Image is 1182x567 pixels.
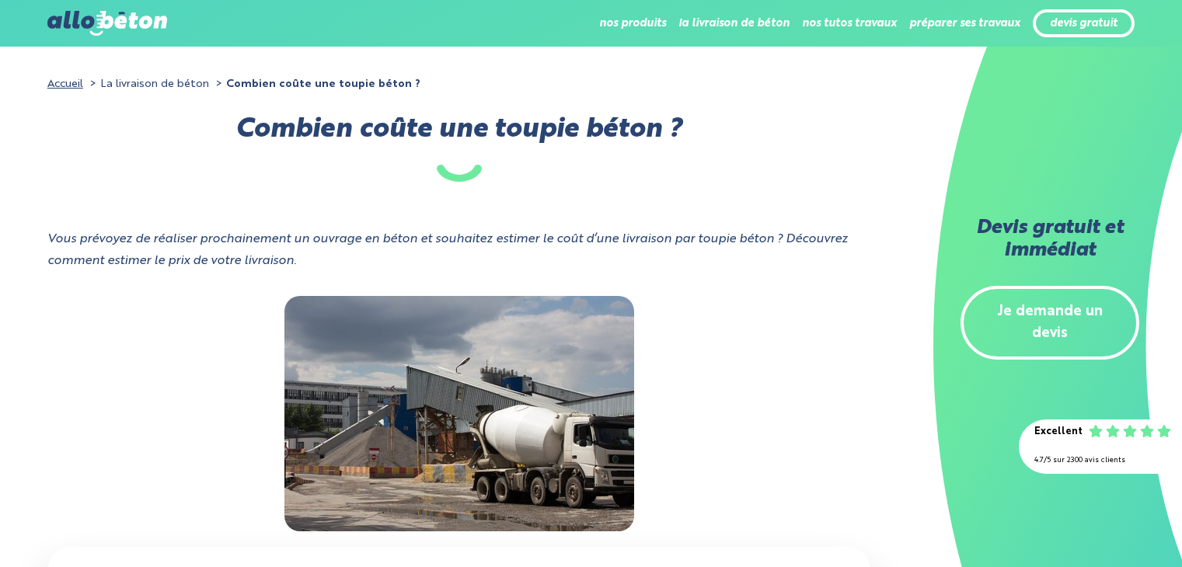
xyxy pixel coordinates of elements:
div: 4.7/5 sur 2300 avis clients [1034,450,1166,472]
li: Combien coûte une toupie béton ? [212,73,420,96]
img: ”Camion [284,296,634,531]
li: nos tutos travaux [802,5,897,42]
li: préparer ses travaux [909,5,1020,42]
a: devis gratuit [1050,17,1117,30]
li: la livraison de béton [678,5,790,42]
div: Excellent [1034,421,1083,444]
li: La livraison de béton [86,73,209,96]
a: Accueil [47,78,83,89]
h2: Devis gratuit et immédiat [961,217,1139,263]
img: allobéton [47,11,167,36]
h1: Combien coûte une toupie béton ? [47,119,870,182]
li: nos produits [599,5,666,42]
i: Vous prévoyez de réaliser prochainement un ouvrage en béton et souhaitez estimer le coût d’une li... [47,233,848,268]
a: Je demande un devis [961,286,1139,360]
